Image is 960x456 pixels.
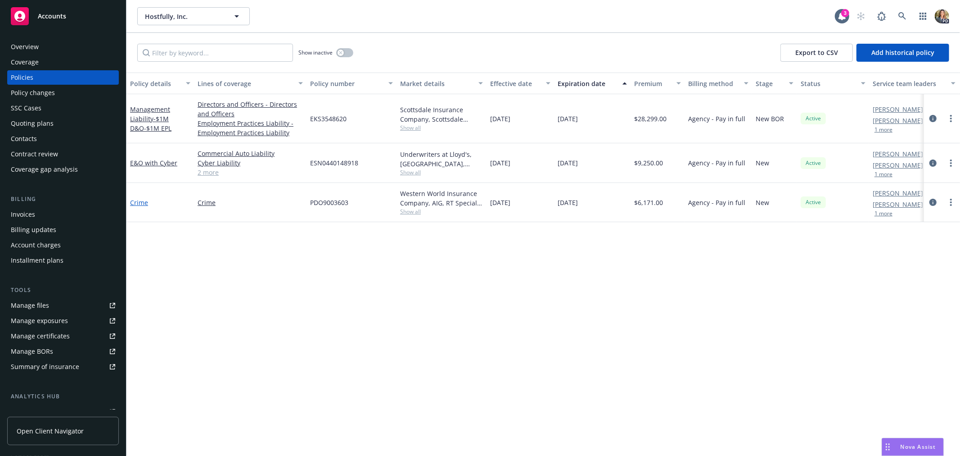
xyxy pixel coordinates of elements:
span: $9,250.00 [634,158,663,168]
button: Add historical policy [856,44,949,62]
a: Installment plans [7,253,119,268]
a: 2 more [198,168,303,177]
span: [DATE] [558,198,578,207]
div: Drag to move [882,438,893,456]
div: Western World Insurance Company, AIG, RT Specialty Insurance Services, LLC (RSG Specialty, LLC) [400,189,483,208]
div: Underwriters at Lloyd's, [GEOGRAPHIC_DATA], [PERSON_NAME] of [GEOGRAPHIC_DATA], CFC Underwriting,... [400,150,483,169]
div: Billing updates [11,223,56,237]
span: Active [804,114,822,123]
input: Filter by keyword... [137,44,293,62]
a: Manage files [7,298,119,313]
div: Tools [7,286,119,295]
a: Management Liability [130,105,171,132]
div: Coverage [11,55,39,69]
img: photo [935,9,949,23]
span: Active [804,159,822,167]
a: [PERSON_NAME] [873,105,923,114]
a: Switch app [914,7,932,25]
div: Status [801,79,856,88]
div: Manage files [11,298,49,313]
button: 1 more [874,211,892,216]
button: Export to CSV [780,44,853,62]
span: Show all [400,124,483,132]
span: $28,299.00 [634,114,667,123]
span: Agency - Pay in full [688,158,745,168]
div: Stage [756,79,784,88]
a: Crime [198,198,303,207]
span: [DATE] [490,158,510,168]
a: [PERSON_NAME] [873,116,923,125]
a: Coverage [7,55,119,69]
div: Policy number [310,79,383,88]
a: circleInformation [928,197,938,208]
a: Overview [7,40,119,54]
span: Nova Assist [901,443,936,451]
a: Cyber Liability [198,158,303,168]
div: Invoices [11,207,35,222]
a: circleInformation [928,158,938,169]
button: 1 more [874,127,892,132]
span: New [756,198,769,207]
a: Manage BORs [7,344,119,359]
button: Stage [752,73,797,94]
span: Add historical policy [871,48,934,57]
span: [DATE] [558,158,578,168]
button: Effective date [487,73,554,94]
span: Accounts [38,13,66,20]
a: Policy changes [7,86,119,100]
a: [PERSON_NAME] [873,200,923,209]
a: Employment Practices Liability - Employment Practices Liability [198,119,303,137]
button: Service team leaders [869,73,959,94]
a: more [946,158,956,169]
a: Manage certificates [7,329,119,343]
span: New [756,158,769,168]
button: Billing method [685,73,752,94]
span: [DATE] [490,114,510,123]
div: Manage exposures [11,314,68,328]
button: Policy details [126,73,194,94]
div: Summary of insurance [11,360,79,374]
div: Contacts [11,132,37,146]
span: Show all [400,169,483,176]
a: [PERSON_NAME] [873,188,923,198]
button: Market details [397,73,487,94]
div: Service team leaders [873,79,946,88]
button: Lines of coverage [194,73,306,94]
a: Policies [7,70,119,85]
span: - $1M D&O-$1M EPL [130,114,171,132]
div: SSC Cases [11,101,41,115]
span: Active [804,198,822,206]
span: [DATE] [490,198,510,207]
button: Hostfully, Inc. [137,7,250,25]
a: Commercial Auto Liability [198,149,303,158]
span: Open Client Navigator [17,426,84,436]
a: Crime [130,198,148,207]
button: Nova Assist [882,438,944,456]
button: Expiration date [554,73,631,94]
span: Show all [400,208,483,215]
a: Directors and Officers - Directors and Officers [198,100,303,119]
button: Status [797,73,869,94]
a: Quoting plans [7,116,119,131]
div: Quoting plans [11,116,54,131]
div: Account charges [11,238,61,252]
a: Billing updates [7,223,119,237]
a: Loss summary generator [7,405,119,419]
a: Report a Bug [873,7,891,25]
div: Premium [634,79,671,88]
button: 1 more [874,172,892,177]
div: Analytics hub [7,392,119,401]
a: [PERSON_NAME] [873,160,923,170]
div: Effective date [490,79,541,88]
a: Manage exposures [7,314,119,328]
button: Premium [631,73,685,94]
div: Scottsdale Insurance Company, Scottsdale Insurance Company (Nationwide), RT Specialty Insurance S... [400,105,483,124]
div: Policies [11,70,33,85]
a: Contract review [7,147,119,161]
span: Export to CSV [795,48,838,57]
span: [DATE] [558,114,578,123]
a: E&O with Cyber [130,159,177,167]
span: ESN0440148918 [310,158,358,168]
div: Manage BORs [11,344,53,359]
div: 3 [841,9,849,17]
